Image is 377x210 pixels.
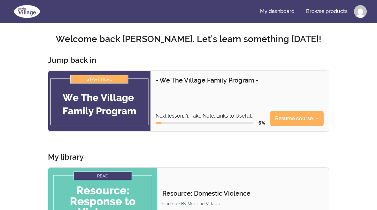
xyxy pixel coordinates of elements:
[10,4,44,19] img: We The Village logo
[354,5,367,18] img: Profile image for Mary Steindl
[48,71,150,131] img: Product image for - We The Village Family Program -
[270,111,324,126] a: Resume course
[48,152,84,162] h3: My library
[258,120,265,126] span: 6 %
[255,4,367,19] nav: Main
[10,33,367,45] h2: Welcome back [PERSON_NAME]. Let's learn something [DATE]!
[156,76,324,85] p: - We The Village Family Program -
[156,112,265,120] p: Next lesson: 3. Take Note: Links to Useful Resources
[48,55,96,65] h3: Jump back in
[156,122,253,124] div: Course progress
[255,4,300,19] a: My dashboard
[162,200,324,207] div: Course • By We The Village
[301,4,353,19] a: Browse products
[162,189,324,198] p: Resource: Domestic Violence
